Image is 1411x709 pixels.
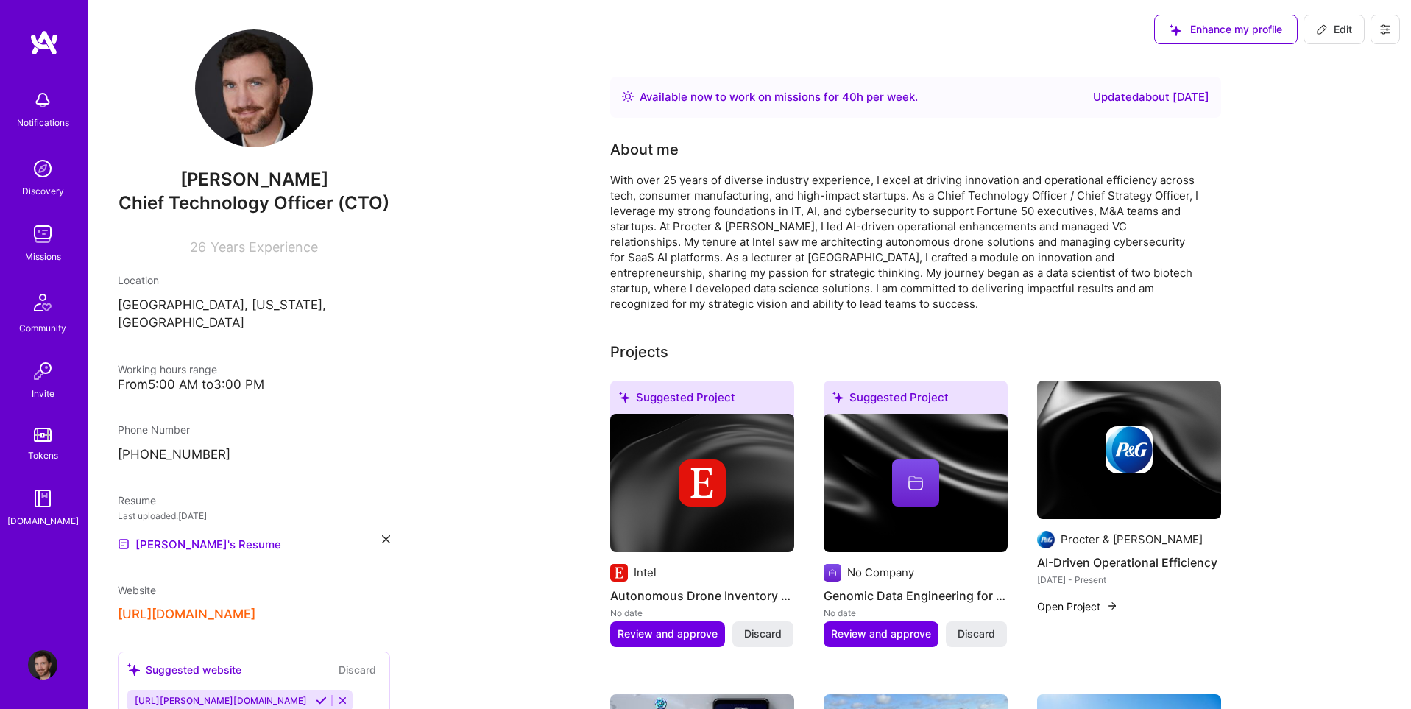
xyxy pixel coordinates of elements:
div: Location [118,272,390,288]
i: icon Close [382,535,390,543]
a: [PERSON_NAME]'s Resume [118,535,281,553]
div: With over 25 years of diverse industry experience, I excel at driving innovation and operational ... [610,172,1199,311]
img: cover [824,414,1008,552]
button: Discard [946,621,1007,646]
div: Projects [610,341,668,363]
i: icon SuggestedTeams [619,392,630,403]
span: 40 [842,90,857,104]
span: Chief Technology Officer (CTO) [119,192,389,214]
h4: Genomic Data Engineering for Biotech [824,586,1008,605]
div: [DOMAIN_NAME] [7,513,79,529]
div: Suggested Project [824,381,1008,420]
img: Company logo [1037,531,1055,548]
img: Resume [118,538,130,550]
div: Notifications [17,115,69,130]
div: Suggested website [127,662,241,677]
span: 26 [190,239,206,255]
span: Discard [744,627,782,641]
img: Community [25,285,60,320]
span: [PERSON_NAME] [118,169,390,191]
span: Enhance my profile [1170,22,1282,37]
button: Review and approve [824,621,938,646]
div: About me [610,138,679,161]
img: cover [610,414,794,552]
i: icon SuggestedTeams [1170,24,1181,36]
div: Intel [634,565,657,580]
button: Discard [334,661,381,678]
div: Missions [25,249,61,264]
img: teamwork [28,219,57,249]
span: Edit [1316,22,1352,37]
img: Company logo [679,459,726,507]
div: [DATE] - Present [1037,572,1221,588]
div: Available now to work on missions for h per week . [640,88,918,106]
div: Community [19,320,66,336]
img: User Avatar [28,650,57,680]
span: Working hours range [118,363,217,375]
div: Discovery [22,183,64,199]
span: [URL][PERSON_NAME][DOMAIN_NAME] [135,695,307,706]
img: Company logo [824,564,841,582]
i: Accept [316,695,327,706]
span: Review and approve [831,627,931,641]
button: Open Project [1037,599,1118,614]
div: Last uploaded: [DATE] [118,508,390,523]
i: icon SuggestedTeams [127,663,140,676]
button: Review and approve [610,621,725,646]
img: Company logo [610,564,628,582]
button: Enhance my profile [1154,15,1298,44]
a: User Avatar [24,650,61,680]
img: cover [1037,381,1221,519]
span: Phone Number [118,423,190,436]
p: [GEOGRAPHIC_DATA], [US_STATE], [GEOGRAPHIC_DATA] [118,297,390,332]
div: Tokens [28,448,58,463]
div: Invite [32,386,54,401]
div: No Company [847,565,914,580]
button: [URL][DOMAIN_NAME] [118,607,255,622]
img: logo [29,29,59,56]
span: Review and approve [618,627,718,641]
div: Procter & [PERSON_NAME] [1061,532,1203,547]
img: Invite [28,356,57,386]
img: guide book [28,484,57,513]
i: icon SuggestedTeams [832,392,844,403]
img: tokens [34,428,52,442]
img: bell [28,85,57,115]
img: arrow-right [1106,600,1118,612]
div: No date [610,605,794,621]
img: Company logo [1106,426,1153,473]
span: Discard [958,627,995,641]
button: Discard [732,621,793,646]
span: Years Experience [211,239,318,255]
span: Resume [118,494,156,507]
div: Updated about [DATE] [1093,88,1209,106]
img: discovery [28,154,57,183]
h4: AI-Driven Operational Efficiency [1037,553,1221,572]
i: Reject [337,695,348,706]
span: Website [118,584,156,596]
h4: Autonomous Drone Inventory Management [610,586,794,605]
img: Availability [622,91,634,102]
div: From 5:00 AM to 3:00 PM [118,377,390,392]
button: Edit [1304,15,1365,44]
div: Suggested Project [610,381,794,420]
img: User Avatar [195,29,313,147]
p: [PHONE_NUMBER] [118,446,390,464]
div: No date [824,605,1008,621]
